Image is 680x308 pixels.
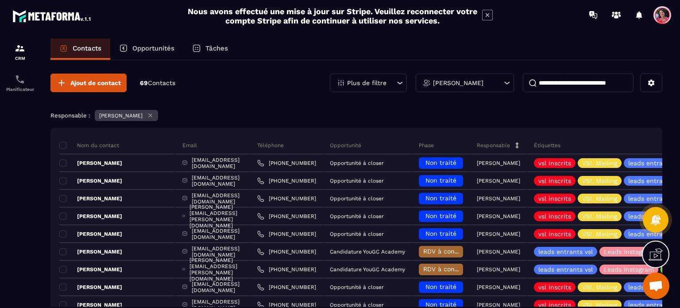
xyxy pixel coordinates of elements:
p: [PERSON_NAME] [59,177,122,184]
p: VSL Mailing [582,195,617,202]
a: [PHONE_NUMBER] [257,195,316,202]
p: Téléphone [257,142,284,149]
p: Contacts [73,44,101,52]
p: Opportunité à closer [330,302,384,308]
a: Contacts [50,39,110,60]
p: [PERSON_NAME] [477,249,520,255]
p: Étiquettes [534,142,560,149]
p: Opportunité à closer [330,231,384,237]
p: Email [182,142,197,149]
p: Plus de filtre [347,80,386,86]
p: [PERSON_NAME] [477,266,520,273]
span: Ajout de contact [70,78,121,87]
p: Candidature YouGC Academy [330,266,405,273]
p: [PERSON_NAME] [477,302,520,308]
p: [PERSON_NAME] [59,195,122,202]
p: vsl inscrits [538,213,571,219]
a: [PHONE_NUMBER] [257,160,316,167]
p: [PERSON_NAME] [477,284,520,290]
p: leads entrants vsl [538,266,593,273]
p: Leads Instagram [604,249,654,255]
p: 69 [140,79,175,87]
span: Non traité [425,159,456,166]
p: Opportunité à closer [330,195,384,202]
p: [PERSON_NAME] [477,213,520,219]
p: vsl inscrits [538,178,571,184]
a: formationformationCRM [2,36,38,67]
a: Opportunités [110,39,183,60]
span: Non traité [425,212,456,219]
span: RDV à conf. A RAPPELER [423,265,498,273]
p: Candidature YouGC Academy [330,249,405,255]
p: Opportunités [132,44,174,52]
img: logo [12,8,92,24]
a: schedulerschedulerPlanificateur [2,67,38,98]
a: [PHONE_NUMBER] [257,213,316,220]
a: Tâches [183,39,237,60]
span: Non traité [425,177,456,184]
span: Non traité [425,230,456,237]
a: [PHONE_NUMBER] [257,177,316,184]
p: VSL Mailing [582,160,617,166]
p: [PERSON_NAME] [59,248,122,255]
a: [PHONE_NUMBER] [257,266,316,273]
p: Opportunité à closer [330,160,384,166]
p: VSL Mailing [582,213,617,219]
p: VSL Mailing [582,302,617,308]
p: vsl inscrits [538,284,571,290]
p: vsl inscrits [538,160,571,166]
p: [PERSON_NAME] [59,266,122,273]
p: [PERSON_NAME] [59,230,122,238]
span: Contacts [148,79,175,86]
p: [PERSON_NAME] [477,231,520,237]
p: Opportunité [330,142,361,149]
p: [PERSON_NAME] [477,178,520,184]
p: VSL Mailing [582,284,617,290]
p: CRM [2,56,38,61]
a: [PHONE_NUMBER] [257,248,316,255]
p: [PERSON_NAME] [477,160,520,166]
div: Ouvrir le chat [643,273,669,299]
p: [PERSON_NAME] [59,160,122,167]
p: Nom du contact [59,142,119,149]
p: [PERSON_NAME] [99,113,143,119]
p: Leads Instagram [604,266,654,273]
p: [PERSON_NAME] [59,284,122,291]
img: formation [15,43,25,54]
p: [PERSON_NAME] [433,80,483,86]
p: leads entrants vsl [538,249,593,255]
p: Responsable : [50,112,90,119]
a: [PHONE_NUMBER] [257,230,316,238]
p: Phase [419,142,434,149]
span: RDV à conf. A RAPPELER [423,248,498,255]
p: Opportunité à closer [330,284,384,290]
p: Opportunité à closer [330,178,384,184]
h2: Nous avons effectué une mise à jour sur Stripe. Veuillez reconnecter votre compte Stripe afin de ... [187,7,478,25]
span: Non traité [425,283,456,290]
p: VSL Mailing [582,178,617,184]
p: [PERSON_NAME] [59,213,122,220]
p: [PERSON_NAME] [477,195,520,202]
a: [PHONE_NUMBER] [257,284,316,291]
p: vsl inscrits [538,302,571,308]
img: scheduler [15,74,25,85]
p: Tâches [205,44,228,52]
p: Opportunité à closer [330,213,384,219]
p: VSL Mailing [582,231,617,237]
span: Non traité [425,195,456,202]
button: Ajout de contact [50,74,127,92]
p: vsl inscrits [538,231,571,237]
p: Responsable [477,142,510,149]
span: Non traité [425,301,456,308]
p: Planificateur [2,87,38,92]
p: vsl inscrits [538,195,571,202]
